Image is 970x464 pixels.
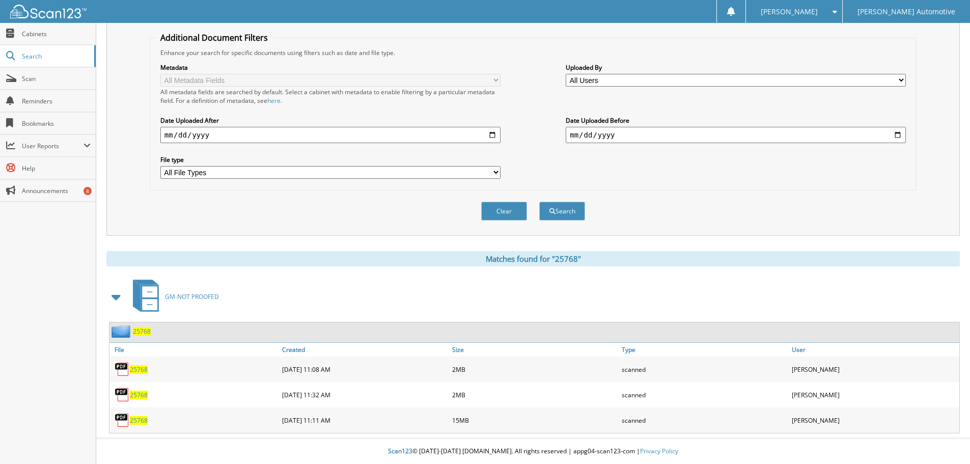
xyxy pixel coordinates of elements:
[22,97,91,105] span: Reminders
[619,410,789,430] div: scanned
[160,155,501,164] label: File type
[22,119,91,128] span: Bookmarks
[619,343,789,357] a: Type
[280,359,450,379] div: [DATE] 11:08 AM
[450,410,620,430] div: 15MB
[155,32,273,43] legend: Additional Document Filters
[22,30,91,38] span: Cabinets
[115,387,130,402] img: PDF.png
[761,9,818,15] span: [PERSON_NAME]
[22,74,91,83] span: Scan
[130,365,148,374] a: 25768
[84,187,92,195] div: 8
[115,413,130,428] img: PDF.png
[789,410,959,430] div: [PERSON_NAME]
[280,343,450,357] a: Created
[619,385,789,405] div: scanned
[109,343,280,357] a: File
[789,359,959,379] div: [PERSON_NAME]
[112,325,133,338] img: folder2.png
[566,127,906,143] input: end
[450,359,620,379] div: 2MB
[640,447,678,455] a: Privacy Policy
[130,391,148,399] a: 25768
[160,88,501,105] div: All metadata fields are searched by default. Select a cabinet with metadata to enable filtering b...
[481,202,527,221] button: Clear
[96,439,970,464] div: © [DATE]-[DATE] [DOMAIN_NAME]. All rights reserved | appg04-scan123-com |
[22,52,89,61] span: Search
[267,96,281,105] a: here
[280,385,450,405] div: [DATE] 11:32 AM
[10,5,87,18] img: scan123-logo-white.svg
[133,327,151,336] a: 25768
[388,447,412,455] span: Scan123
[160,63,501,72] label: Metadata
[22,164,91,173] span: Help
[106,251,960,266] div: Matches found for "25768"
[280,410,450,430] div: [DATE] 11:11 AM
[619,359,789,379] div: scanned
[127,277,219,317] a: GM-NOT PROOFED
[566,63,906,72] label: Uploaded By
[22,142,84,150] span: User Reports
[450,385,620,405] div: 2MB
[165,292,219,301] span: GM-NOT PROOFED
[789,343,959,357] a: User
[160,116,501,125] label: Date Uploaded After
[450,343,620,357] a: Size
[130,416,148,425] a: 25768
[566,116,906,125] label: Date Uploaded Before
[160,127,501,143] input: start
[789,385,959,405] div: [PERSON_NAME]
[22,186,91,195] span: Announcements
[155,48,911,57] div: Enhance your search for specific documents using filters such as date and file type.
[539,202,585,221] button: Search
[115,362,130,377] img: PDF.png
[857,9,955,15] span: [PERSON_NAME] Automotive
